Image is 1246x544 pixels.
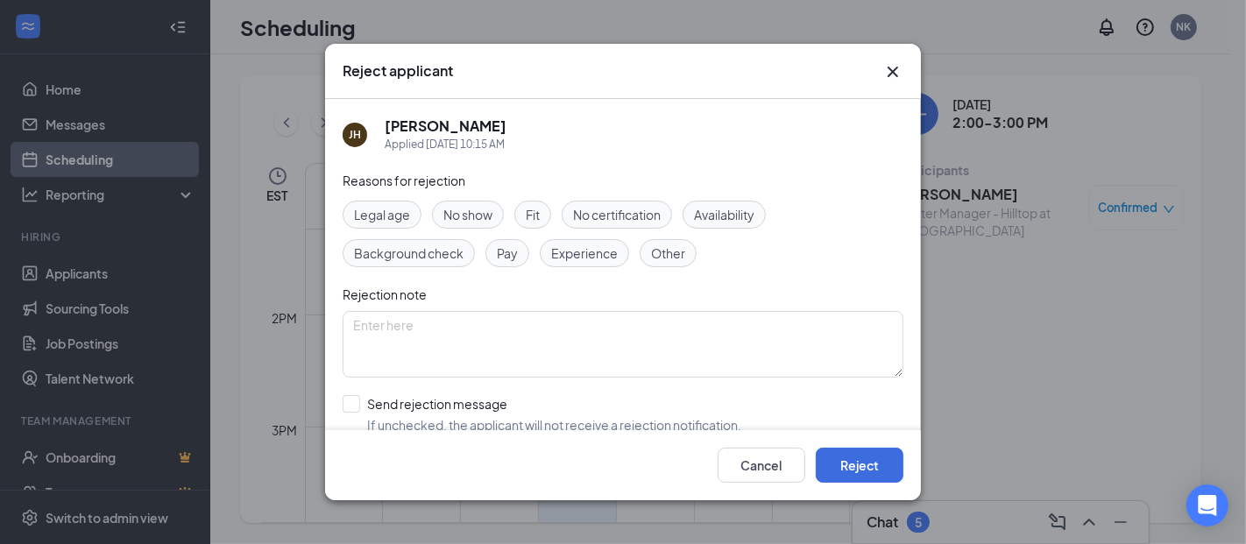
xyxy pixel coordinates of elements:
span: Experience [551,244,618,263]
button: Close [882,61,903,82]
button: Cancel [718,448,805,483]
button: Reject [816,448,903,483]
span: Availability [694,205,754,224]
span: Legal age [354,205,410,224]
div: Open Intercom Messenger [1186,484,1228,526]
div: Applied [DATE] 10:15 AM [385,136,506,153]
div: JH [349,127,361,142]
span: Background check [354,244,464,263]
span: Fit [526,205,540,224]
h3: Reject applicant [343,61,453,81]
span: Other [651,244,685,263]
svg: Cross [882,61,903,82]
span: No certification [573,205,661,224]
span: Reasons for rejection [343,173,465,188]
span: No show [443,205,492,224]
span: Pay [497,244,518,263]
span: Rejection note [343,286,427,302]
h5: [PERSON_NAME] [385,117,506,136]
